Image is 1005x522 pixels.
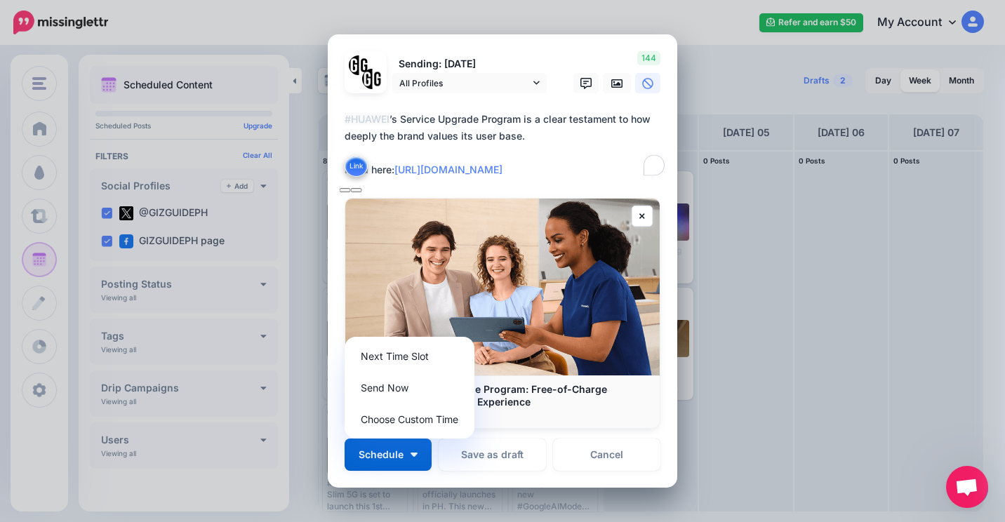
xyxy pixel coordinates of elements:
[359,383,607,408] b: HUAWEI Service Upgrade Program: Free-of-Charge Options and Worry-free Experience
[345,337,474,439] div: Schedule
[362,69,382,89] img: JT5sWCfR-79925.png
[553,439,660,471] a: Cancel
[439,439,546,471] button: Save as draft
[345,111,667,178] textarea: To enrich screen reader interactions, please activate Accessibility in Grammarly extension settings
[411,453,418,457] img: arrow-down-white.png
[345,199,660,375] img: HUAWEI Service Upgrade Program: Free-of-Charge Options and Worry-free Experience
[350,406,469,433] a: Choose Custom Time
[345,111,667,178] div: ’s Service Upgrade Program is a clear testament to how deeply the brand values its user base. Rea...
[359,450,404,460] span: Schedule
[399,76,530,91] span: All Profiles
[392,56,547,72] p: Sending: [DATE]
[345,439,432,471] button: Schedule
[392,73,547,93] a: All Profiles
[345,156,368,177] button: Link
[349,55,369,76] img: 353459792_649996473822713_4483302954317148903_n-bsa138318.png
[637,51,660,65] span: 144
[350,342,469,370] a: Next Time Slot
[359,408,646,421] p: [DOMAIN_NAME]
[350,374,469,401] a: Send Now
